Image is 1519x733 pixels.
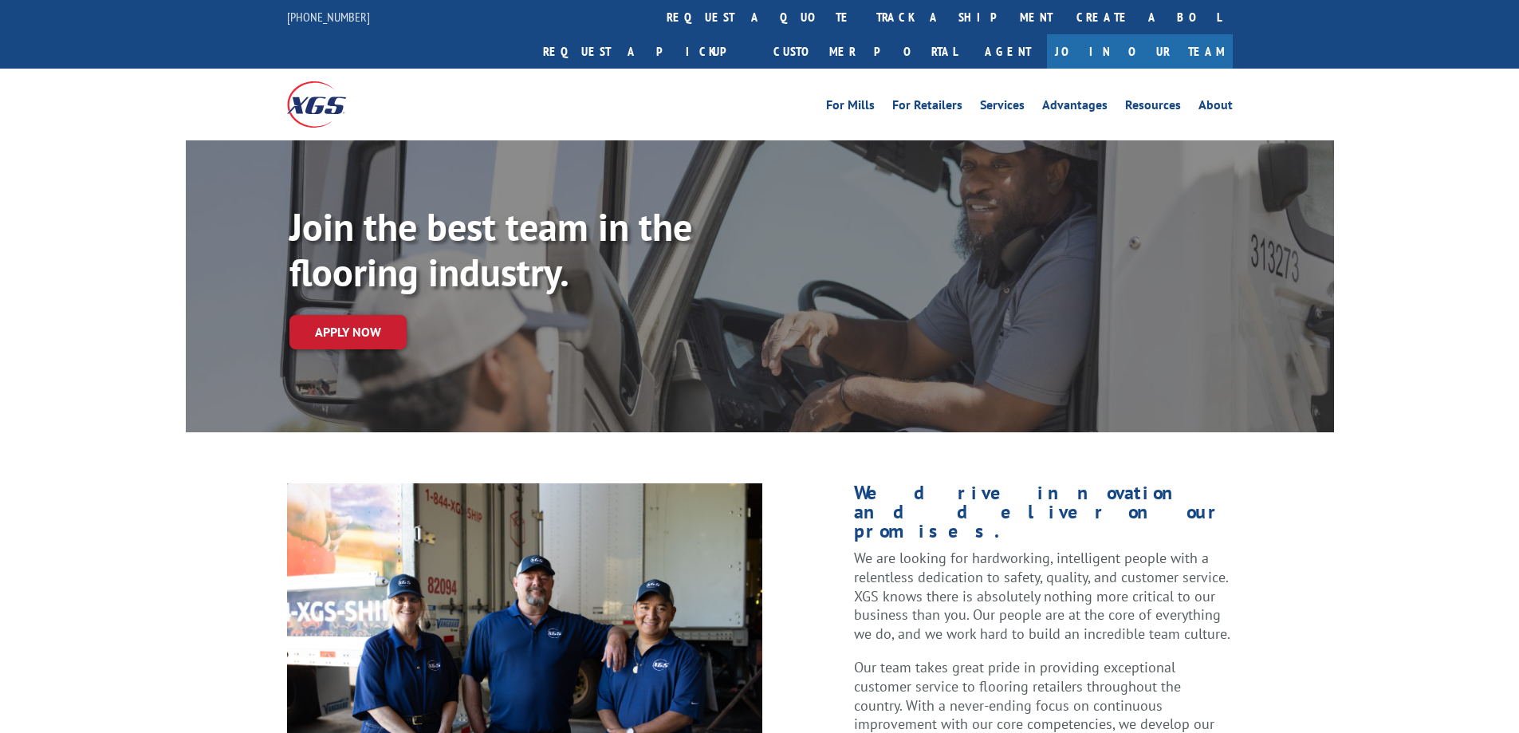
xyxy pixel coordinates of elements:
[1125,99,1181,116] a: Resources
[892,99,962,116] a: For Retailers
[826,99,875,116] a: For Mills
[289,315,407,349] a: Apply now
[1198,99,1233,116] a: About
[287,9,370,25] a: [PHONE_NUMBER]
[531,34,761,69] a: Request a pickup
[1042,99,1108,116] a: Advantages
[289,202,692,298] strong: Join the best team in the flooring industry.
[854,549,1232,658] p: We are looking for hardworking, intelligent people with a relentless dedication to safety, qualit...
[854,483,1232,549] h1: We drive innovation and deliver on our promises.
[1047,34,1233,69] a: Join Our Team
[761,34,969,69] a: Customer Portal
[969,34,1047,69] a: Agent
[980,99,1025,116] a: Services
